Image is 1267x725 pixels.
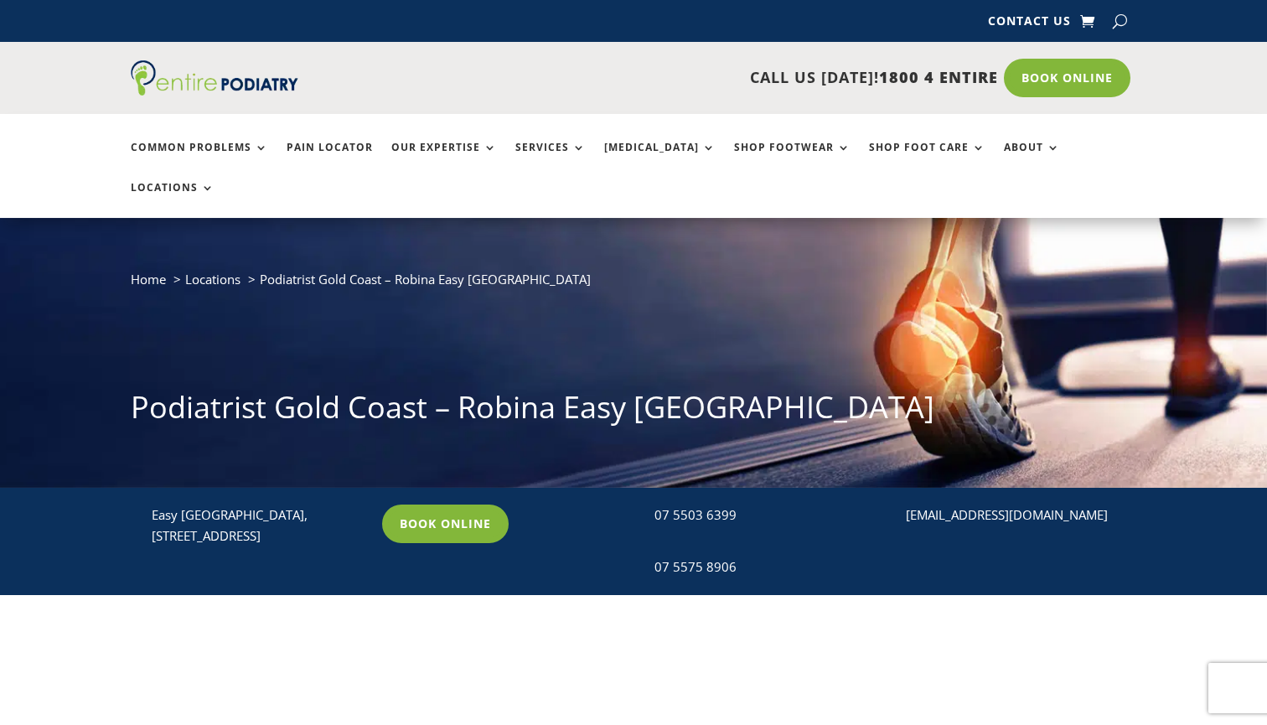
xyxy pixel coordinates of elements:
[734,142,851,178] a: Shop Footwear
[1004,59,1130,97] a: Book Online
[869,142,985,178] a: Shop Foot Care
[131,142,268,178] a: Common Problems
[185,271,240,287] a: Locations
[382,505,509,543] a: Book Online
[1004,142,1060,178] a: About
[879,67,998,87] span: 1800 4 ENTIRE
[287,142,373,178] a: Pain Locator
[604,142,716,178] a: [MEDICAL_DATA]
[391,142,497,178] a: Our Expertise
[131,268,1136,303] nav: breadcrumb
[131,386,1136,437] h1: Podiatrist Gold Coast – Robina Easy [GEOGRAPHIC_DATA]
[131,60,298,96] img: logo (1)
[654,505,870,526] div: 07 5503 6399
[654,557,870,578] div: 07 5575 8906
[515,142,586,178] a: Services
[906,506,1108,523] a: [EMAIL_ADDRESS][DOMAIN_NAME]
[152,505,367,547] p: Easy [GEOGRAPHIC_DATA], [STREET_ADDRESS]
[131,82,298,99] a: Entire Podiatry
[260,271,591,287] span: Podiatrist Gold Coast – Robina Easy [GEOGRAPHIC_DATA]
[131,271,166,287] a: Home
[363,67,998,89] p: CALL US [DATE]!
[988,15,1071,34] a: Contact Us
[131,182,215,218] a: Locations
